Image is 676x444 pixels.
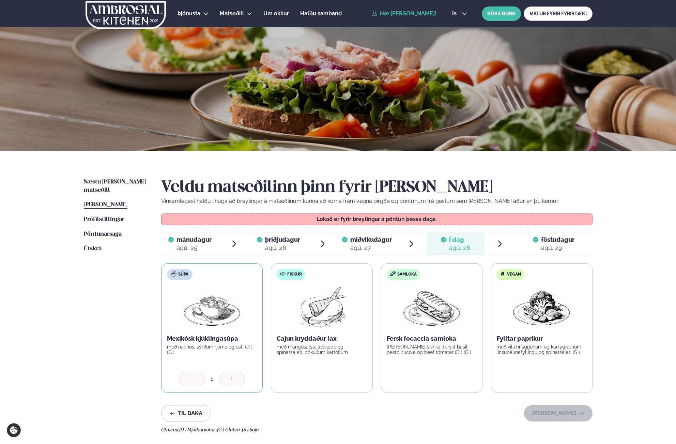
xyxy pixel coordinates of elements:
img: Fish.png [292,285,352,329]
img: Soup.png [182,285,242,329]
img: logo [85,1,167,29]
p: Cajun kryddaður lax [277,335,367,343]
p: Mexíkósk kjúklingasúpa [167,335,257,343]
div: Ofnæmi: [161,427,593,432]
p: Lokað er fyrir breytingar á pöntun þessa dags. [168,217,585,222]
img: Vegan.svg [500,271,505,277]
div: ágú. 26 [265,244,300,252]
a: Hafðu samband [300,10,342,18]
a: Matseðill [220,10,244,18]
a: Næstu [PERSON_NAME] matseðill [84,178,148,194]
a: Hæ [PERSON_NAME]! [372,11,436,17]
img: Vegan.png [511,285,571,329]
span: þriðjudagur [265,236,300,243]
h2: Veldu matseðilinn þinn fyrir [PERSON_NAME] [161,178,593,197]
button: Til baka [161,405,211,421]
a: Útskrá [84,245,102,253]
button: is [447,11,472,16]
span: Þjónusta [178,10,200,17]
span: Vegan [507,272,521,277]
span: mánudagur [176,236,212,243]
span: (G ) Glúten , [217,427,242,432]
button: BÓKA BORÐ [482,6,521,21]
div: 1 [205,375,219,383]
p: með nachos, sýrðum rjóma og osti (D ) (G ) [167,344,257,355]
span: Prófílstillingar [84,217,124,222]
p: [PERSON_NAME] skinka, ferskt basil pesto, rucola og beef tómatar (D ) (G ) [387,344,477,355]
a: MATUR FYRIR FYRIRTÆKI [524,6,593,21]
img: Panini.png [402,285,462,329]
span: (S ) Soja [242,427,259,432]
span: Matseðill [220,10,244,17]
a: [PERSON_NAME] [84,201,127,209]
span: Útskrá [84,246,102,252]
a: Prófílstillingar [84,216,124,224]
span: is [452,11,459,16]
span: föstudagur [541,236,574,243]
span: Í dag [449,236,470,244]
a: Cookie settings [7,423,21,437]
span: Súpa [178,272,188,277]
div: ágú. 25 [176,244,212,252]
a: Þjónusta [178,10,200,18]
button: [PERSON_NAME] [524,405,593,421]
img: fish.svg [280,271,286,277]
span: Um okkur [263,10,289,17]
span: (D ) Mjólkurvörur , [179,427,217,432]
span: miðvikudagur [350,236,392,243]
span: [PERSON_NAME] [84,202,127,208]
p: Fylltar paprikur [496,335,587,343]
p: með villi hrísgrjónum og karrýgrænum linsubaunafyllingu og spínatsalati (S ) [496,344,587,355]
img: soup.svg [171,271,176,277]
div: ágú. 27 [350,244,392,252]
div: ágú. 28 [449,244,470,252]
p: Vinsamlegast hafðu í huga að breytingar á matseðlinum kunna að koma fram vegna birgða og pöntunum... [161,197,593,205]
p: Fersk focaccia samloka [387,335,477,343]
span: Fiskur [287,272,302,277]
p: með mangósalsa, avókadó og spínatsalati, bökuðum kartöflum [277,344,367,355]
a: Pöntunarsaga [84,230,122,238]
span: Hafðu samband [300,10,342,17]
span: Næstu [PERSON_NAME] matseðill [84,179,146,193]
img: sandwich-new-16px.svg [390,271,396,276]
span: Samloka [397,272,417,277]
a: Um okkur [263,10,289,18]
span: Pöntunarsaga [84,231,122,237]
div: ágú. 29 [541,244,574,252]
